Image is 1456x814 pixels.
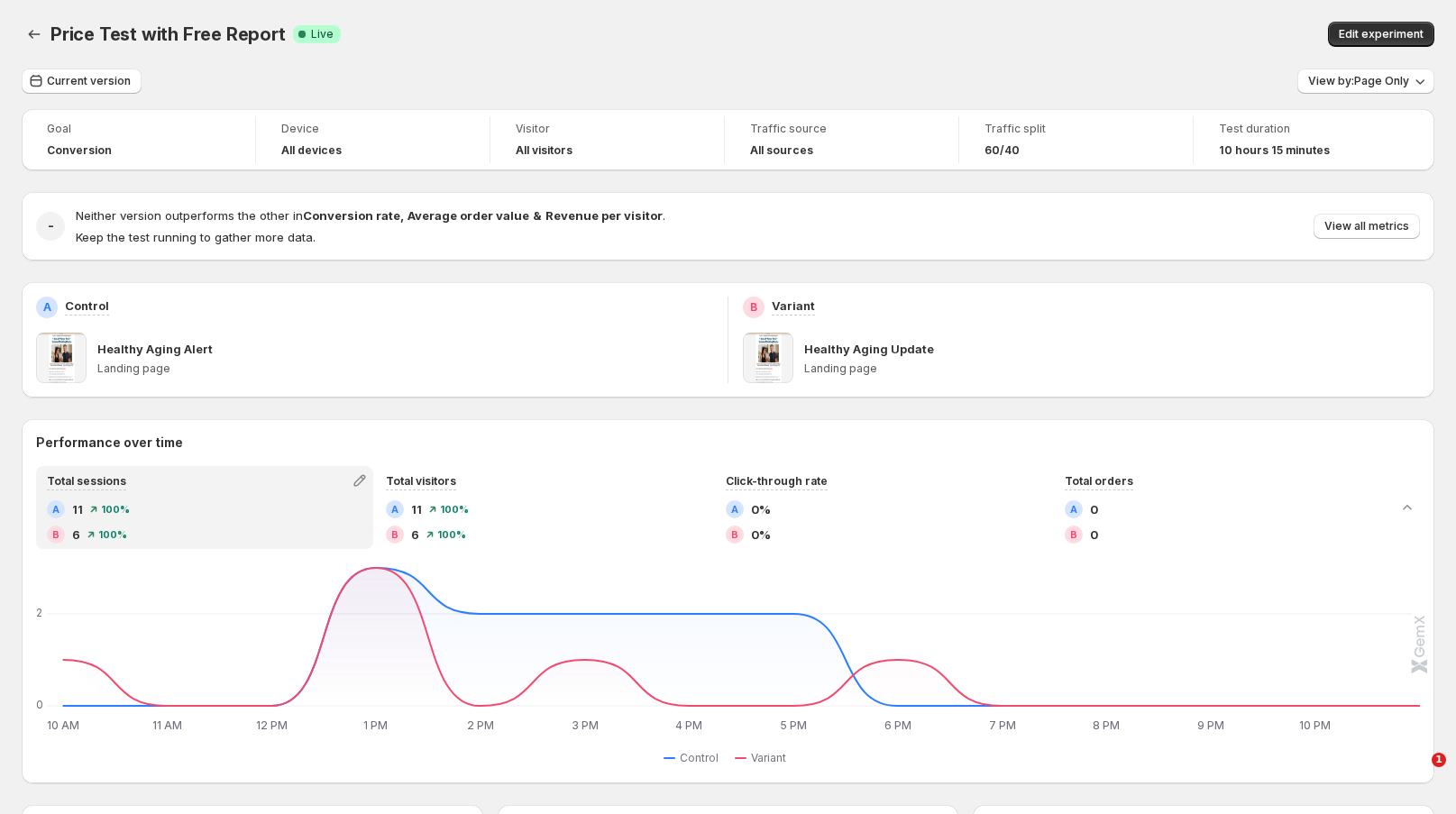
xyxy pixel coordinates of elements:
span: Traffic source [750,122,933,136]
h2: Performance over time [36,434,1420,452]
h2: A [731,504,738,515]
span: Total orders [1065,474,1133,488]
h2: A [43,300,51,315]
h2: B [731,529,738,540]
span: 0% [751,526,771,544]
h2: A [52,504,60,515]
button: Back [22,22,47,47]
text: 10 PM [1299,718,1331,732]
p: Healthy Aging Alert [97,340,213,358]
span: 0 [1090,500,1098,518]
span: 6 [72,526,80,544]
p: Landing page [804,361,1420,376]
span: Total visitors [386,474,456,488]
span: Goal [47,122,230,136]
span: 60/40 [984,143,1020,158]
text: 2 [36,606,42,619]
span: Total sessions [47,474,126,488]
h2: A [1070,504,1077,515]
span: Keep the test running to gather more data. [76,230,316,244]
span: 1 [1432,753,1446,767]
span: 100 % [101,504,130,515]
h2: B [391,529,398,540]
span: Current version [47,74,131,88]
span: 10 hours 15 minutes [1219,143,1330,158]
span: Device [281,122,464,136]
span: Edit experiment [1339,27,1424,41]
button: Current version [22,69,142,94]
h4: All devices [281,143,342,158]
h4: All sources [750,143,813,158]
button: Variant [735,747,793,769]
h2: B [1070,529,1077,540]
text: 12 PM [256,718,288,732]
text: 9 PM [1197,718,1224,732]
text: 11 AM [152,718,182,732]
text: 8 PM [1093,718,1120,732]
a: Traffic sourceAll sources [750,120,933,160]
h2: A [391,504,398,515]
span: Traffic split [984,122,1168,136]
h2: - [48,217,54,235]
text: 5 PM [780,718,807,732]
span: Test duration [1219,122,1403,136]
span: 100 % [437,529,466,540]
p: Healthy Aging Update [804,340,934,358]
span: Price Test with Free Report [50,23,286,45]
span: Click-through rate [726,474,828,488]
button: View by:Page Only [1297,69,1434,94]
p: Control [65,297,109,315]
strong: , [400,208,404,223]
strong: Average order value [407,208,529,223]
a: DeviceAll devices [281,120,464,160]
h2: B [750,300,757,315]
span: 11 [72,500,83,518]
p: Variant [772,297,815,315]
button: Collapse chart [1395,495,1420,520]
h2: B [52,529,60,540]
button: Edit experiment [1328,22,1434,47]
text: 3 PM [571,718,598,732]
span: 100 % [440,504,469,515]
span: 11 [411,500,422,518]
text: 6 PM [884,718,911,732]
span: 6 [411,526,419,544]
span: 100 % [98,529,127,540]
text: 10 AM [47,718,79,732]
button: View all metrics [1314,214,1420,239]
text: 2 PM [467,718,494,732]
text: 0 [36,698,43,711]
button: Control [664,747,726,769]
a: Traffic split60/40 [984,120,1168,160]
img: Healthy Aging Update [743,333,793,383]
a: Test duration10 hours 15 minutes [1219,120,1403,160]
text: 1 PM [363,718,388,732]
img: Healthy Aging Alert [36,333,87,383]
span: Conversion [47,143,112,158]
span: Neither version outperforms the other in . [76,208,665,223]
text: 7 PM [989,718,1016,732]
text: 4 PM [675,718,702,732]
span: Visitor [516,122,699,136]
span: Variant [751,751,786,765]
h4: All visitors [516,143,572,158]
iframe: Intercom live chat [1395,753,1438,796]
a: VisitorAll visitors [516,120,699,160]
p: Landing page [97,361,713,376]
strong: Revenue per visitor [545,208,663,223]
span: 0 [1090,526,1098,544]
span: 0% [751,500,771,518]
span: View all metrics [1324,219,1409,233]
strong: & [533,208,542,223]
a: GoalConversion [47,120,230,160]
span: Control [680,751,719,765]
strong: Conversion rate [303,208,400,223]
span: View by: Page Only [1308,74,1409,88]
span: Live [311,27,334,41]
